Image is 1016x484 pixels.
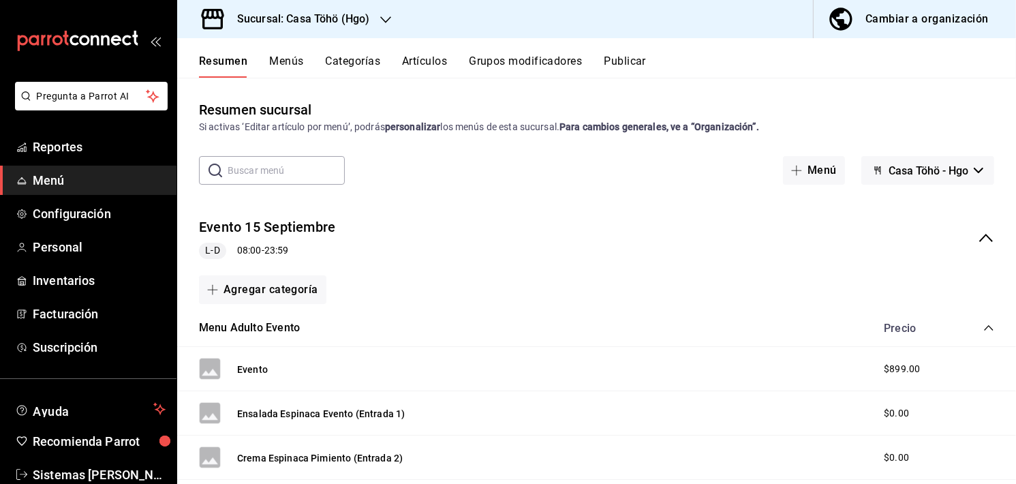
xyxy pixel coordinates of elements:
[237,451,403,465] button: Crema Espinaca Pimiento (Entrada 2)
[385,121,441,132] strong: personalizar
[199,320,300,336] button: Menu Adulto Evento
[559,121,759,132] strong: Para cambios generales, ve a “Organización”.
[199,55,1016,78] div: navigation tabs
[884,406,909,421] span: $0.00
[33,238,166,256] span: Personal
[226,11,369,27] h3: Sucursal: Casa Töhö (Hgo)
[237,407,405,421] button: Ensalada Espinaca Evento (Entrada 1)
[15,82,168,110] button: Pregunta a Parrot AI
[983,322,994,333] button: collapse-category-row
[326,55,381,78] button: Categorías
[402,55,447,78] button: Artículos
[33,205,166,223] span: Configuración
[37,89,147,104] span: Pregunta a Parrot AI
[783,156,845,185] button: Menú
[861,156,994,185] button: Casa Töhö - Hgo
[199,120,994,134] div: Si activas ‘Editar artículo por menú’, podrás los menús de esta sucursal.
[889,164,968,177] span: Casa Töhö - Hgo
[199,100,311,120] div: Resumen sucursal
[604,55,646,78] button: Publicar
[33,401,148,417] span: Ayuda
[150,35,161,46] button: open_drawer_menu
[200,243,225,258] span: L-D
[33,432,166,451] span: Recomienda Parrot
[870,322,957,335] div: Precio
[269,55,303,78] button: Menús
[33,305,166,323] span: Facturación
[33,271,166,290] span: Inventarios
[33,466,166,484] span: Sistemas [PERSON_NAME]
[237,363,268,376] button: Evento
[199,243,335,259] div: 08:00 - 23:59
[469,55,582,78] button: Grupos modificadores
[865,10,989,29] div: Cambiar a organización
[177,207,1016,270] div: collapse-menu-row
[33,171,166,190] span: Menú
[884,451,909,465] span: $0.00
[199,275,326,304] button: Agregar categoría
[10,99,168,113] a: Pregunta a Parrot AI
[33,338,166,357] span: Suscripción
[884,362,920,376] span: $899.00
[228,157,345,184] input: Buscar menú
[199,217,335,237] button: Evento 15 Septiembre
[33,138,166,156] span: Reportes
[199,55,247,78] button: Resumen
